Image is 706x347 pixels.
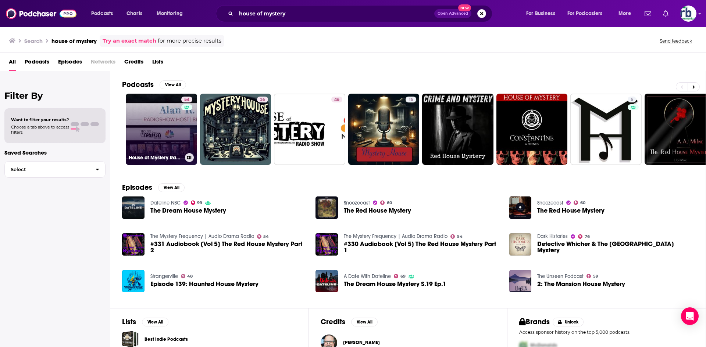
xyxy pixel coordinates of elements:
[387,201,392,205] span: 60
[315,270,338,292] img: The Dream House Mystery S.19 Ep.1
[11,124,69,135] span: Choose a tab above to access filters.
[257,97,268,102] a: 36
[321,317,378,326] a: CreditsView All
[642,7,654,20] a: Show notifications dropdown
[126,94,197,165] a: 54House of Mystery Radio on NBC
[509,233,532,256] img: Detective Whicher & The Road Hill House Mystery
[122,183,185,192] a: EpisodesView All
[236,8,434,19] input: Search podcasts, credits, & more...
[628,97,636,102] a: 5
[537,241,694,253] a: Detective Whicher & The Road Hill House Mystery
[181,274,193,278] a: 48
[25,56,49,71] a: Podcasts
[660,7,671,20] a: Show notifications dropdown
[150,207,226,214] a: The Dream House Mystery
[187,275,193,278] span: 48
[344,207,411,214] a: The Red House Mystery
[457,235,463,238] span: 54
[553,318,584,326] button: Unlock
[321,317,345,326] h2: Credits
[394,274,406,278] a: 69
[519,317,550,326] h2: Brands
[593,275,598,278] span: 59
[9,56,16,71] a: All
[122,196,145,219] img: The Dream House Mystery
[563,8,613,19] button: open menu
[406,97,416,102] a: 15
[681,307,699,325] div: Open Intercom Messenger
[537,200,563,206] a: Snoozecast
[344,200,370,206] a: Snoozecast
[344,281,446,287] a: The Dream House Mystery S.19 Ep.1
[200,94,271,165] a: 36
[380,200,392,205] a: 60
[122,270,145,292] img: Episode 139: Haunted House Mystery
[124,56,143,71] a: Credits
[526,8,555,19] span: For Business
[344,233,448,239] a: The Mystery Frequency | Audio Drama Radio
[537,207,605,214] a: The Red House Mystery
[274,94,345,165] a: 46
[537,281,625,287] a: 2: The Mansion House Mystery
[351,318,378,326] button: View All
[438,12,468,15] span: Open Advanced
[181,97,192,102] a: 54
[331,97,342,102] a: 46
[126,8,142,19] span: Charts
[400,275,406,278] span: 69
[122,183,152,192] h2: Episodes
[4,161,106,178] button: Select
[585,235,590,238] span: 76
[122,317,168,326] a: ListsView All
[260,96,265,104] span: 36
[24,37,43,44] h3: Search
[519,329,694,335] p: Access sponsor history on the top 5,000 podcasts.
[334,96,339,104] span: 46
[6,7,76,21] img: Podchaser - Follow, Share and Rate Podcasts
[91,8,113,19] span: Podcasts
[150,281,258,287] a: Episode 139: Haunted House Mystery
[450,234,463,239] a: 54
[5,167,90,172] span: Select
[348,94,420,165] a: 15
[537,273,584,279] a: The Unseen Podcast
[150,233,254,239] a: The Mystery Frequency | Audio Drama Radio
[458,4,471,11] span: New
[315,233,338,256] a: #330 Audiobook [Vol 5] The Red House Mystery Part 1
[91,56,115,71] span: Networks
[586,274,598,278] a: 59
[197,201,202,205] span: 99
[150,200,181,206] a: Dateline NBC
[521,8,564,19] button: open menu
[51,37,97,44] h3: house of mystery
[344,241,500,253] a: #330 Audiobook [Vol 5] The Red House Mystery Part 1
[223,5,499,22] div: Search podcasts, credits, & more...
[160,80,186,89] button: View All
[122,233,145,256] img: #331 Audiobook [Vol 5] The Red House Mystery Part 2
[680,6,696,22] img: User Profile
[315,196,338,219] img: The Red House Mystery
[434,9,471,18] button: Open AdvancedNew
[152,56,163,71] a: Lists
[657,38,694,44] button: Send feedback
[509,196,532,219] a: The Red House Mystery
[680,6,696,22] span: Logged in as johannarb
[158,183,185,192] button: View All
[103,37,156,45] a: Try an exact match
[150,273,178,279] a: Strangerville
